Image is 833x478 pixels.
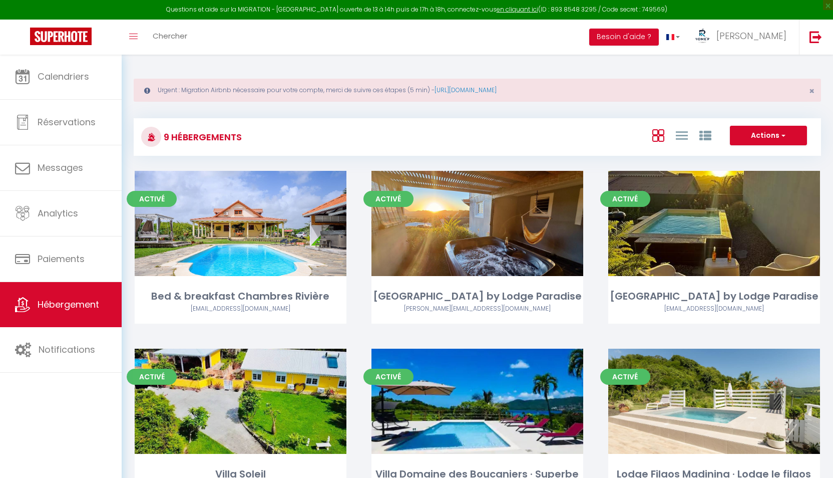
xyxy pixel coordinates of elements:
[135,304,346,314] div: Airbnb
[210,213,270,233] a: Editer
[30,28,92,45] img: Super Booking
[127,369,177,385] span: Activé
[39,343,95,356] span: Notifications
[695,29,710,44] img: ...
[589,29,659,46] button: Besoin d'aide ?
[600,191,650,207] span: Activé
[684,213,744,233] a: Editer
[809,85,814,97] span: ×
[363,369,413,385] span: Activé
[371,289,583,304] div: [GEOGRAPHIC_DATA] by Lodge Paradise
[600,369,650,385] span: Activé
[134,79,821,102] div: Urgent : Migration Airbnb nécessaire pour votre compte, merci de suivre ces étapes (5 min) -
[608,304,820,314] div: Airbnb
[38,207,78,219] span: Analytics
[447,213,507,233] a: Editer
[497,5,538,14] a: en cliquant ici
[161,126,242,148] h3: 9 Hébergements
[153,31,187,41] span: Chercher
[652,127,664,143] a: Vue en Box
[38,253,85,265] span: Paiements
[447,391,507,411] a: Editer
[730,126,807,146] button: Actions
[210,391,270,411] a: Editer
[38,298,99,311] span: Hébergement
[127,191,177,207] span: Activé
[435,86,497,94] a: [URL][DOMAIN_NAME]
[145,20,195,55] a: Chercher
[371,304,583,314] div: Airbnb
[716,30,786,42] span: [PERSON_NAME]
[38,116,96,128] span: Réservations
[38,161,83,174] span: Messages
[608,289,820,304] div: [GEOGRAPHIC_DATA] by Lodge Paradise
[363,191,413,207] span: Activé
[135,289,346,304] div: Bed & breakfast Chambres Rivière
[687,20,799,55] a: ... [PERSON_NAME]
[809,31,822,43] img: logout
[684,391,744,411] a: Editer
[676,127,688,143] a: Vue en Liste
[38,70,89,83] span: Calendriers
[809,87,814,96] button: Close
[699,127,711,143] a: Vue par Groupe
